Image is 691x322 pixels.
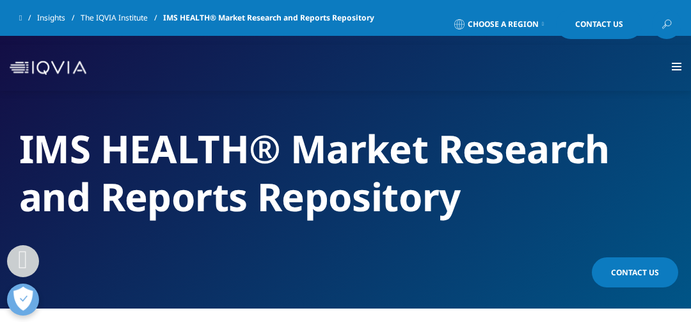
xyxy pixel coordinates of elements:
[611,267,659,278] span: Contact Us
[10,61,86,75] img: IQVIA Healthcare Information Technology and Pharma Clinical Research Company
[556,10,642,39] a: Contact Us
[468,19,539,29] span: Choose a Region
[592,257,678,287] a: Contact Us
[575,20,623,28] span: Contact Us
[19,125,672,221] h2: IMS HEALTH® Market Research and Reports Repository
[7,284,39,316] button: Open Preferences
